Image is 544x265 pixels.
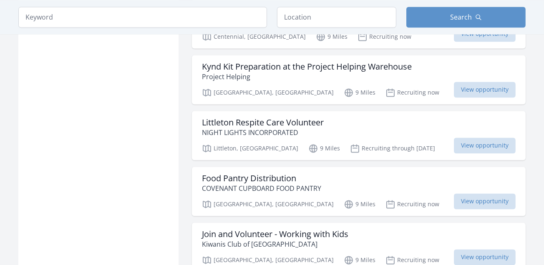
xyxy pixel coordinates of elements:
[344,87,375,97] p: 9 Miles
[358,32,411,42] p: Recruiting now
[277,7,396,27] input: Location
[202,239,348,249] p: Kiwanis Club of [GEOGRAPHIC_DATA]
[202,87,334,97] p: [GEOGRAPHIC_DATA], [GEOGRAPHIC_DATA]
[202,117,324,127] h3: Littleton Respite Care Volunteer
[385,199,439,209] p: Recruiting now
[202,255,334,265] p: [GEOGRAPHIC_DATA], [GEOGRAPHIC_DATA]
[454,249,516,265] span: View opportunity
[454,137,516,153] span: View opportunity
[385,87,439,97] p: Recruiting now
[344,255,375,265] p: 9 Miles
[202,32,306,42] p: Centennial, [GEOGRAPHIC_DATA]
[385,255,439,265] p: Recruiting now
[202,62,412,72] h3: Kynd Kit Preparation at the Project Helping Warehouse
[192,55,526,104] a: Kynd Kit Preparation at the Project Helping Warehouse Project Helping [GEOGRAPHIC_DATA], [GEOGRAP...
[454,82,516,97] span: View opportunity
[202,173,321,183] h3: Food Pantry Distribution
[192,167,526,216] a: Food Pantry Distribution COVENANT CUPBOARD FOOD PANTRY [GEOGRAPHIC_DATA], [GEOGRAPHIC_DATA] 9 Mil...
[192,111,526,160] a: Littleton Respite Care Volunteer NIGHT LIGHTS INCORPORATED Littleton, [GEOGRAPHIC_DATA] 9 Miles R...
[454,193,516,209] span: View opportunity
[202,143,298,153] p: Littleton, [GEOGRAPHIC_DATA]
[316,32,348,42] p: 9 Miles
[18,7,267,27] input: Keyword
[202,199,334,209] p: [GEOGRAPHIC_DATA], [GEOGRAPHIC_DATA]
[406,7,526,27] button: Search
[450,12,472,22] span: Search
[344,199,375,209] p: 9 Miles
[350,143,435,153] p: Recruiting through [DATE]
[202,229,348,239] h3: Join and Volunteer - Working with Kids
[202,72,412,82] p: Project Helping
[308,143,340,153] p: 9 Miles
[202,127,324,137] p: NIGHT LIGHTS INCORPORATED
[202,183,321,193] p: COVENANT CUPBOARD FOOD PANTRY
